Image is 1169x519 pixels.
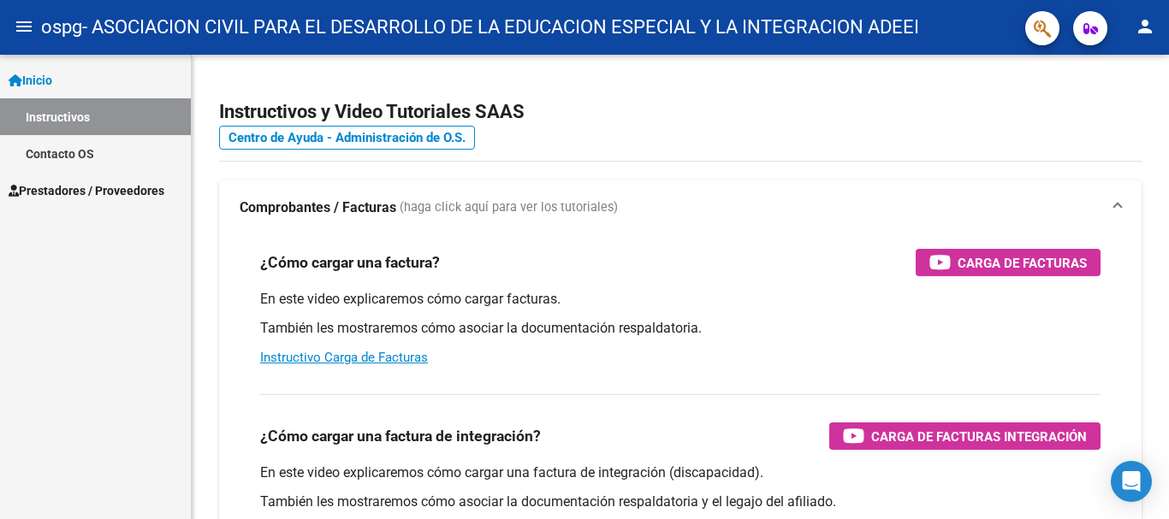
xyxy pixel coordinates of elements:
[1111,461,1152,502] div: Open Intercom Messenger
[219,180,1142,235] mat-expansion-panel-header: Comprobantes / Facturas (haga click aquí para ver los tutoriales)
[916,249,1101,276] button: Carga de Facturas
[871,426,1087,447] span: Carga de Facturas Integración
[260,319,1101,338] p: También les mostraremos cómo asociar la documentación respaldatoria.
[240,198,396,217] strong: Comprobantes / Facturas
[260,290,1101,309] p: En este video explicaremos cómo cargar facturas.
[829,422,1101,450] button: Carga de Facturas Integración
[9,181,164,200] span: Prestadores / Proveedores
[219,96,1142,128] h2: Instructivos y Video Tutoriales SAAS
[400,198,618,217] span: (haga click aquí para ver los tutoriales)
[41,9,82,46] span: ospg
[260,492,1101,511] p: También les mostraremos cómo asociar la documentación respaldatoria y el legajo del afiliado.
[260,424,541,448] h3: ¿Cómo cargar una factura de integración?
[14,16,34,37] mat-icon: menu
[219,126,475,150] a: Centro de Ayuda - Administración de O.S.
[260,251,440,274] h3: ¿Cómo cargar una factura?
[9,71,52,90] span: Inicio
[958,252,1087,274] span: Carga de Facturas
[260,463,1101,482] p: En este video explicaremos cómo cargar una factura de integración (discapacidad).
[260,350,428,365] a: Instructivo Carga de Facturas
[82,9,919,46] span: - ASOCIACION CIVIL PARA EL DESARROLLO DE LA EDUCACION ESPECIAL Y LA INTEGRACION ADEEI
[1135,16,1155,37] mat-icon: person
